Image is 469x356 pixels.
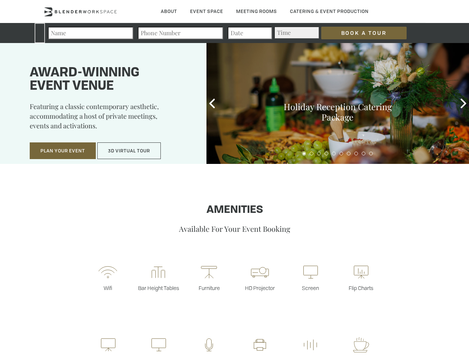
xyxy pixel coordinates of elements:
input: Date [228,27,272,39]
p: Flip Charts [336,284,386,291]
p: Bar Height Tables [133,284,184,291]
h1: Award-winning event venue [30,66,188,93]
input: Book a Tour [321,27,407,39]
button: 3D Virtual Tour [97,142,161,159]
a: Holiday Reception Catering Package [284,101,392,123]
input: Phone Number [138,27,223,39]
p: HD Projector [235,284,285,291]
input: Name [48,27,133,39]
h1: Amenities [23,204,446,216]
p: Screen [285,284,336,291]
p: Furniture [184,284,234,291]
p: Wifi [82,284,133,291]
p: Featuring a classic contemporary aesthetic, accommodating a host of private meetings, events and ... [30,102,188,136]
button: Plan Your Event [30,142,96,159]
p: Available For Your Event Booking [23,224,446,234]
